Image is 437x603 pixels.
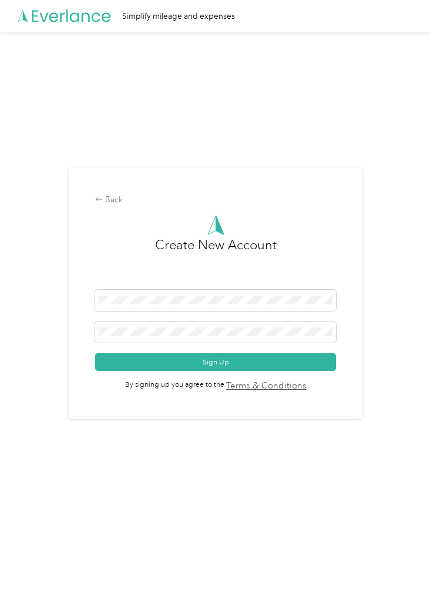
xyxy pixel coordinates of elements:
div: Back [95,194,337,206]
a: Terms & Conditions [224,380,307,393]
div: Simplify mileage and expenses [122,10,235,22]
button: Sign Up [95,353,337,371]
span: By signing up you agree to the [95,371,337,393]
h3: Create New Account [155,235,277,290]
